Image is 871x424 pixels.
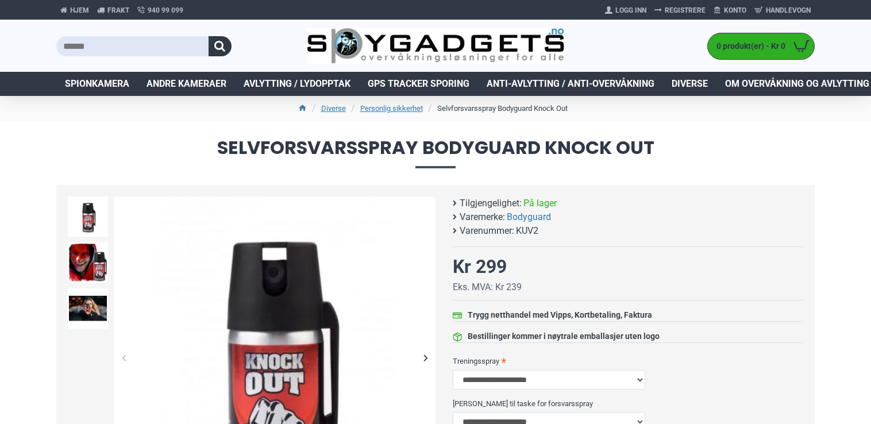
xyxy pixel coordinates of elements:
a: Personlig sikkerhet [360,103,423,114]
a: GPS Tracker Sporing [359,72,478,96]
span: På lager [523,196,557,210]
img: SpyGadgets.no [307,28,565,65]
span: Diverse [672,77,708,91]
span: 940 99 099 [148,5,183,16]
div: Trygg netthandel med Vipps, Kortbetaling, Faktura [468,309,652,321]
a: Logg Inn [601,1,650,20]
div: Next slide [415,348,435,368]
div: Previous slide [114,348,134,368]
span: KUV2 [516,224,538,238]
span: Frakt [107,5,129,16]
a: 0 produkt(er) - Kr 0 [708,33,814,59]
span: Spionkamera [65,77,129,91]
label: [PERSON_NAME] til taske for forsvarsspray [453,394,803,413]
a: Diverse [663,72,716,96]
span: Om overvåkning og avlytting [725,77,869,91]
span: Avlytting / Lydopptak [244,77,350,91]
span: 0 produkt(er) - Kr 0 [708,40,788,52]
label: Treningsspray [453,352,803,370]
b: Tilgjengelighet: [460,196,522,210]
b: Varenummer: [460,224,514,238]
div: Kr 299 [453,253,507,280]
span: Andre kameraer [147,77,226,91]
b: Varemerke: [460,210,505,224]
span: GPS Tracker Sporing [368,77,469,91]
a: Andre kameraer [138,72,235,96]
span: Handlevogn [766,5,811,16]
span: Selvforsvarsspray Bodyguard Knock Out [56,138,815,168]
img: Forsvarsspray - Lovlig Pepperspray - SpyGadgets.no [68,242,108,283]
a: Bodyguard [507,210,551,224]
span: Konto [724,5,746,16]
img: Forsvarsspray - Lovlig Pepperspray - SpyGadgets.no [68,196,108,237]
span: Anti-avlytting / Anti-overvåkning [487,77,654,91]
a: Spionkamera [56,72,138,96]
span: Logg Inn [615,5,646,16]
a: Anti-avlytting / Anti-overvåkning [478,72,663,96]
a: Konto [710,1,750,20]
span: Hjem [70,5,89,16]
img: Forsvarsspray - Lovlig Pepperspray - SpyGadgets.no [68,288,108,329]
a: Handlevogn [750,1,815,20]
div: Bestillinger kommer i nøytrale emballasjer uten logo [468,330,660,342]
a: Avlytting / Lydopptak [235,72,359,96]
span: Registrere [665,5,706,16]
a: Diverse [321,103,346,114]
a: Registrere [650,1,710,20]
